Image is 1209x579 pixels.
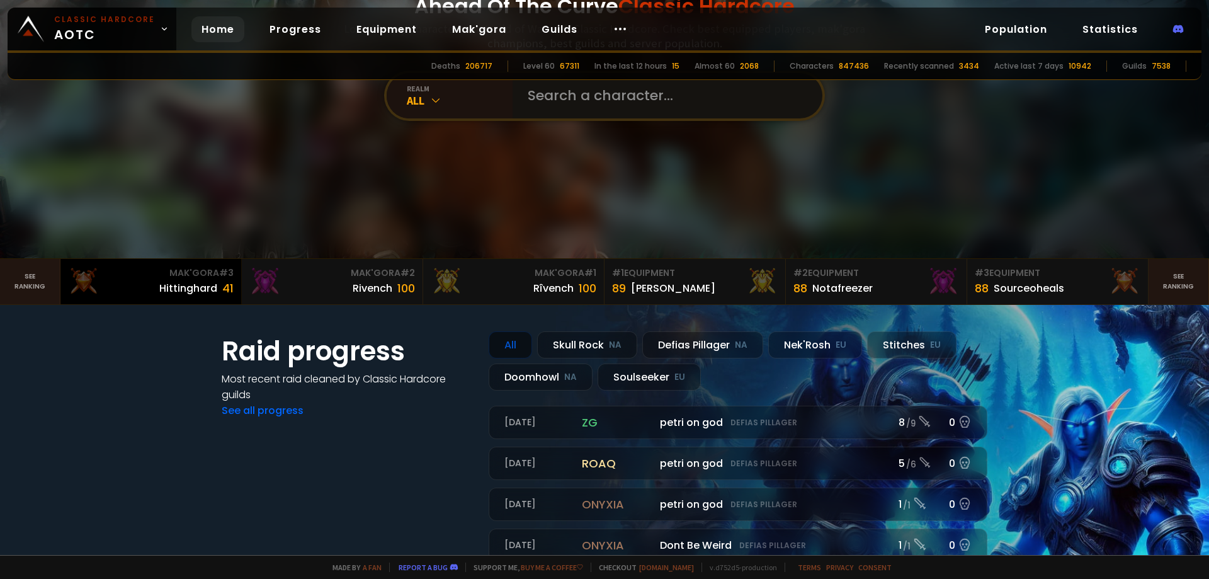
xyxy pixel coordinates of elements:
[219,267,234,279] span: # 3
[325,563,382,572] span: Made by
[598,364,701,391] div: Soulseeker
[431,267,596,280] div: Mak'Gora
[397,280,415,297] div: 100
[431,60,460,72] div: Deaths
[363,563,382,572] a: a fan
[975,267,989,279] span: # 3
[768,331,862,358] div: Nek'Rosh
[60,259,242,304] a: Mak'Gora#3Hittinghard41
[222,371,474,403] h4: Most recent raid cleaned by Classic Hardcore guilds
[612,267,778,280] div: Equipment
[975,267,1140,280] div: Equipment
[858,563,892,572] a: Consent
[521,563,583,572] a: Buy me a coffee
[399,563,448,572] a: Report a bug
[867,331,956,358] div: Stitches
[884,60,954,72] div: Recently scanned
[609,339,622,352] small: NA
[1149,259,1209,304] a: Seeranking
[400,267,415,279] span: # 2
[523,60,555,72] div: Level 60
[222,403,304,418] a: See all progress
[591,563,694,572] span: Checkout
[1152,60,1171,72] div: 7538
[222,331,474,371] h1: Raid progress
[560,60,579,72] div: 67311
[159,280,217,296] div: Hittinghard
[975,280,989,297] div: 88
[612,267,624,279] span: # 1
[786,259,967,304] a: #2Equipment88Notafreezer
[930,339,941,352] small: EU
[1072,16,1148,42] a: Statistics
[465,563,583,572] span: Support me,
[579,280,596,297] div: 100
[1069,60,1091,72] div: 10942
[798,563,821,572] a: Terms
[836,339,846,352] small: EU
[407,93,513,108] div: All
[975,16,1057,42] a: Population
[631,280,715,296] div: [PERSON_NAME]
[642,331,763,358] div: Defias Pillager
[604,259,786,304] a: #1Equipment89[PERSON_NAME]
[994,60,1064,72] div: Active last 7 days
[959,60,979,72] div: 3434
[584,267,596,279] span: # 1
[594,60,667,72] div: In the last 12 hours
[489,331,532,358] div: All
[793,280,807,297] div: 88
[994,280,1064,296] div: Sourceoheals
[259,16,331,42] a: Progress
[735,339,747,352] small: NA
[54,14,155,44] span: AOTC
[967,259,1149,304] a: #3Equipment88Sourceoheals
[407,84,513,93] div: realm
[672,60,679,72] div: 15
[826,563,853,572] a: Privacy
[793,267,959,280] div: Equipment
[54,14,155,25] small: Classic Hardcore
[346,16,427,42] a: Equipment
[612,280,626,297] div: 89
[8,8,176,50] a: Classic HardcoreAOTC
[465,60,492,72] div: 206717
[68,267,234,280] div: Mak'Gora
[639,563,694,572] a: [DOMAIN_NAME]
[793,267,808,279] span: # 2
[353,280,392,296] div: Rivench
[701,563,777,572] span: v. d752d5 - production
[812,280,873,296] div: Notafreezer
[191,16,244,42] a: Home
[790,60,834,72] div: Characters
[564,371,577,384] small: NA
[489,447,987,480] a: [DATE]roaqpetri on godDefias Pillager5 /60
[695,60,735,72] div: Almost 60
[489,364,593,391] div: Doomhowl
[533,280,574,296] div: Rîvench
[249,267,415,280] div: Mak'Gora
[222,280,234,297] div: 41
[489,529,987,562] a: [DATE]onyxiaDont Be WeirdDefias Pillager1 /10
[674,371,685,384] small: EU
[839,60,869,72] div: 847436
[242,259,423,304] a: Mak'Gora#2Rivench100
[442,16,516,42] a: Mak'gora
[423,259,604,304] a: Mak'Gora#1Rîvench100
[489,406,987,439] a: [DATE]zgpetri on godDefias Pillager8 /90
[531,16,587,42] a: Guilds
[537,331,637,358] div: Skull Rock
[1122,60,1147,72] div: Guilds
[489,488,987,521] a: [DATE]onyxiapetri on godDefias Pillager1 /10
[520,73,807,118] input: Search a character...
[740,60,759,72] div: 2068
